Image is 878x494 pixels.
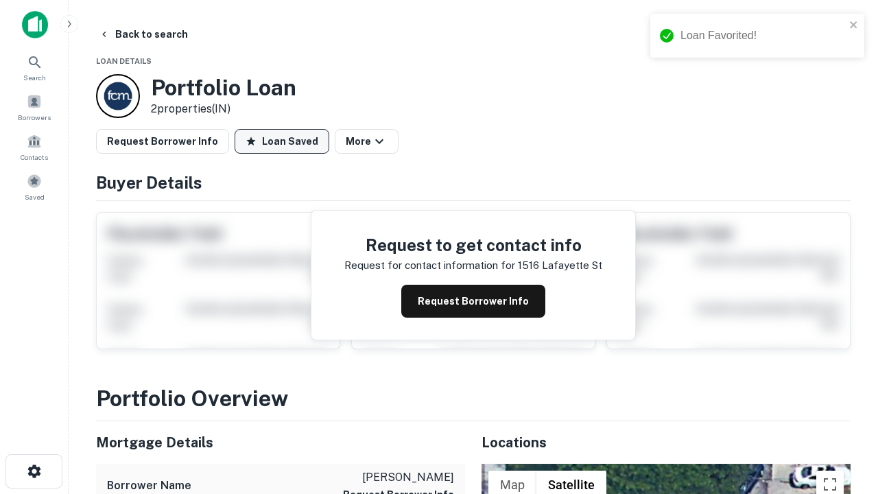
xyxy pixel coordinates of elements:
[4,128,64,165] a: Contacts
[343,469,454,486] p: [PERSON_NAME]
[4,168,64,205] a: Saved
[401,285,545,318] button: Request Borrower Info
[4,89,64,126] a: Borrowers
[809,384,878,450] iframe: Chat Widget
[482,432,851,453] h5: Locations
[96,432,465,453] h5: Mortgage Details
[4,49,64,86] a: Search
[344,233,602,257] h4: Request to get contact info
[96,57,152,65] span: Loan Details
[21,152,48,163] span: Contacts
[151,101,296,117] p: 2 properties (IN)
[93,22,193,47] button: Back to search
[680,27,845,44] div: Loan Favorited!
[23,72,46,83] span: Search
[96,129,229,154] button: Request Borrower Info
[344,257,515,274] p: Request for contact information for
[18,112,51,123] span: Borrowers
[849,19,859,32] button: close
[107,478,191,494] h6: Borrower Name
[25,191,45,202] span: Saved
[151,75,296,101] h3: Portfolio Loan
[22,11,48,38] img: capitalize-icon.png
[335,129,399,154] button: More
[235,129,329,154] button: Loan Saved
[96,382,851,415] h3: Portfolio Overview
[96,170,851,195] h4: Buyer Details
[518,257,602,274] p: 1516 lafayette st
